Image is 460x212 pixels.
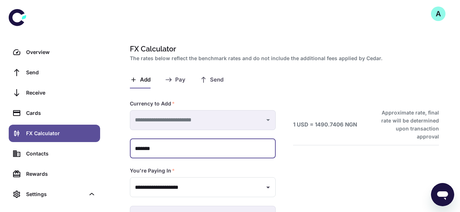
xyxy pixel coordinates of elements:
[9,165,100,183] a: Rewards
[210,76,223,83] span: Send
[9,125,100,142] a: FX Calculator
[9,186,100,203] div: Settings
[431,7,445,21] button: A
[26,170,96,178] div: Rewards
[130,167,175,174] label: You're Paying In
[26,89,96,97] div: Receive
[130,100,175,107] label: Currency to Add
[9,64,100,81] a: Send
[263,182,273,192] button: Open
[9,84,100,101] a: Receive
[26,68,96,76] div: Send
[293,121,357,129] h6: 1 USD = 1490.7406 NGN
[140,76,151,83] span: Add
[26,190,85,198] div: Settings
[373,109,439,141] h6: Approximate rate, final rate will be determined upon transaction approval
[26,48,96,56] div: Overview
[9,145,100,162] a: Contacts
[9,104,100,122] a: Cards
[431,183,454,206] iframe: Button to launch messaging window
[26,109,96,117] div: Cards
[26,150,96,158] div: Contacts
[9,43,100,61] a: Overview
[175,76,185,83] span: Pay
[130,43,436,54] h1: FX Calculator
[130,54,436,62] h2: The rates below reflect the benchmark rates and do not include the additional fees applied by Cedar.
[26,129,96,137] div: FX Calculator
